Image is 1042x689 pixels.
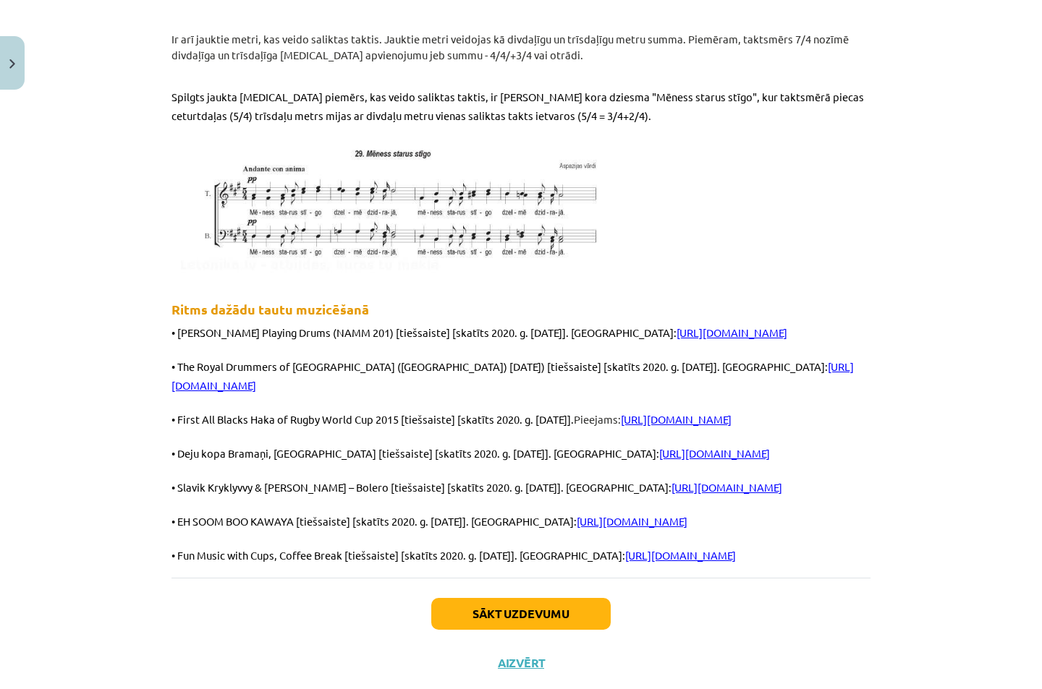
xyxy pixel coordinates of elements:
[494,656,548,670] button: Aizvērt
[9,59,15,69] img: icon-close-lesson-0947bae3869378f0d4975bcd49f059093ad1ed9edebbc8119c70593378902aed.svg
[171,514,687,528] span: • EH SOOM BOO KAWAYA [tiešsaiste] [skatīts 2020. g. [DATE]]. [GEOGRAPHIC_DATA]:
[431,598,611,630] button: Sākt uzdevumu
[672,480,782,494] a: [URL][DOMAIN_NAME]
[171,32,851,61] span: Ir arī jauktie metri, kas veido saliktas taktis. Jauktie metri veidojas kā divdaļīgu un trīsdaļīg...
[171,548,736,562] span: • Fun Music with Cups, Coffee Break [tiešsaiste] [skatīts 2020. g. [DATE]]. [GEOGRAPHIC_DATA]:
[171,301,369,317] strong: Ritms dažādu tautu muzicēšanā
[677,325,787,339] a: [URL][DOMAIN_NAME]
[659,446,770,460] a: [URL][DOMAIN_NAME]
[171,359,854,392] a: [URL][DOMAIN_NAME]
[171,359,854,392] span: • The Royal Drummers of [GEOGRAPHIC_DATA] ([GEOGRAPHIC_DATA]) [DATE]) [tiešsaiste] [skatīts 2020....
[171,90,864,122] span: Spilgts jaukta [MEDICAL_DATA] piemērs, kas veido saliktas taktis, ir [PERSON_NAME] kora dziesma "...
[574,412,736,426] span: Pieejams:
[171,325,787,339] span: • [PERSON_NAME] Playing Drums (NAMM 201) [tiešsaiste] [skatīts 2020. g. [DATE]]. [GEOGRAPHIC_DATA]:
[577,514,687,528] a: [URL][DOMAIN_NAME]
[171,140,650,276] img: http://www.letonika.lv/groups/multimedia.aspx?prev=0&entryTitle=kanons29.jpg
[625,548,736,562] a: [URL][DOMAIN_NAME]
[171,446,770,460] span: • Deju kopa Bramaņi, [GEOGRAPHIC_DATA] [tiešsaiste] [skatīts 2020. g. [DATE]]. [GEOGRAPHIC_DATA]:
[171,480,782,494] span: • Slavik Kryklyvvy & [PERSON_NAME] – Bolero [tiešsaiste] [skatīts 2020. g. [DATE]]. [GEOGRAPHIC_D...
[171,412,574,426] span: • First All Blacks Haka of Rugby World Cup 2015 [tiešsaiste] [skatīts 2020. g. [DATE]].
[621,412,732,426] a: [URL][DOMAIN_NAME]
